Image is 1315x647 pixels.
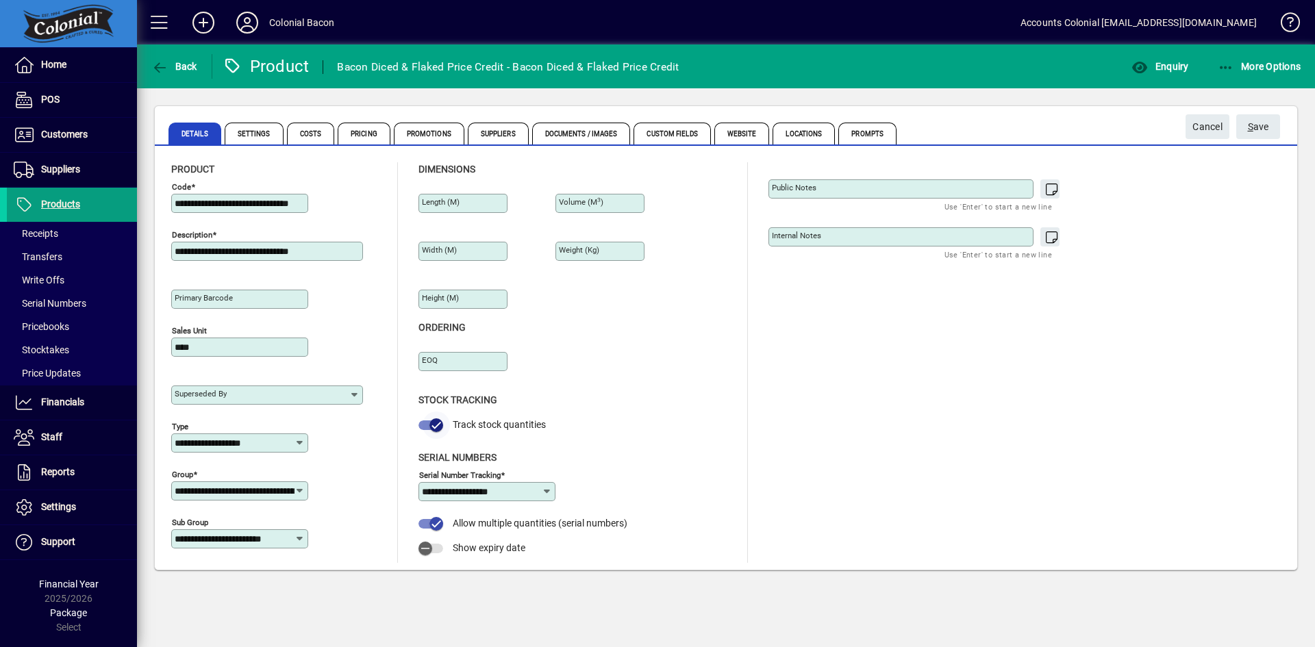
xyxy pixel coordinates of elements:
mat-label: Width (m) [422,245,457,255]
span: Locations [773,123,835,144]
span: Track stock quantities [453,419,546,430]
a: Financials [7,385,137,420]
span: Settings [41,501,76,512]
span: Stock Tracking [418,394,497,405]
span: Pricebooks [14,321,69,332]
mat-label: Primary barcode [175,293,233,303]
a: Pricebooks [7,315,137,338]
span: Reports [41,466,75,477]
a: Knowledge Base [1270,3,1298,47]
span: Prompts [838,123,897,144]
div: Product [223,55,310,77]
span: Transfers [14,251,62,262]
button: Back [148,54,201,79]
mat-label: Sub group [172,518,208,527]
span: Products [41,199,80,210]
a: Write Offs [7,268,137,292]
sup: 3 [597,196,601,203]
span: Customers [41,129,88,140]
button: More Options [1214,54,1305,79]
span: Custom Fields [634,123,710,144]
mat-hint: Use 'Enter' to start a new line [944,199,1052,214]
span: Enquiry [1131,61,1188,72]
a: Settings [7,490,137,524]
span: Staff [41,431,62,442]
a: Support [7,525,137,559]
span: More Options [1218,61,1301,72]
span: Dimensions [418,164,475,175]
button: Enquiry [1128,54,1192,79]
a: Home [7,48,137,82]
span: Suppliers [41,164,80,175]
mat-label: Volume (m ) [559,197,603,207]
button: Cancel [1186,114,1229,139]
span: Package [50,607,87,618]
span: Financial Year [39,579,99,589]
span: Details [168,123,221,144]
div: Bacon Diced & Flaked Price Credit - Bacon Diced & Flaked Price Credit [337,56,679,78]
a: POS [7,83,137,117]
span: Write Offs [14,275,64,286]
span: Documents / Images [532,123,631,144]
span: Home [41,59,66,70]
span: POS [41,94,60,105]
a: Receipts [7,222,137,245]
a: Suppliers [7,153,137,187]
span: S [1248,121,1253,132]
a: Reports [7,455,137,490]
span: Serial Numbers [14,298,86,309]
a: Serial Numbers [7,292,137,315]
mat-label: Description [172,230,212,240]
span: Settings [225,123,284,144]
span: Stocktakes [14,344,69,355]
mat-label: Sales unit [172,326,207,335]
mat-label: Length (m) [422,197,460,207]
button: Add [181,10,225,35]
mat-label: Group [172,470,193,479]
a: Price Updates [7,361,137,385]
mat-label: Type [172,422,188,431]
span: Costs [287,123,335,144]
mat-label: Superseded by [175,389,227,398]
a: Staff [7,420,137,455]
span: Price Updates [14,368,81,379]
mat-label: Weight (Kg) [559,245,599,255]
a: Transfers [7,245,137,268]
mat-label: Public Notes [772,183,816,192]
a: Stocktakes [7,338,137,361]
button: Save [1236,114,1280,139]
span: Support [41,536,75,547]
mat-hint: Use 'Enter' to start a new line [944,246,1052,262]
span: Product [171,164,214,175]
div: Colonial Bacon [269,12,334,34]
span: ave [1248,116,1269,138]
span: Pricing [338,123,390,144]
span: Receipts [14,228,58,239]
app-page-header-button: Back [137,54,212,79]
mat-label: Code [172,182,191,192]
mat-label: Serial Number tracking [419,470,501,479]
mat-label: EOQ [422,355,438,365]
span: Back [151,61,197,72]
a: Customers [7,118,137,152]
span: Promotions [394,123,464,144]
span: Website [714,123,770,144]
span: Ordering [418,322,466,333]
span: Serial Numbers [418,452,497,463]
span: Suppliers [468,123,529,144]
button: Profile [225,10,269,35]
div: Accounts Colonial [EMAIL_ADDRESS][DOMAIN_NAME] [1020,12,1257,34]
span: Show expiry date [453,542,525,553]
span: Financials [41,396,84,407]
span: Allow multiple quantities (serial numbers) [453,518,627,529]
mat-label: Height (m) [422,293,459,303]
span: Cancel [1192,116,1223,138]
mat-label: Internal Notes [772,231,821,240]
